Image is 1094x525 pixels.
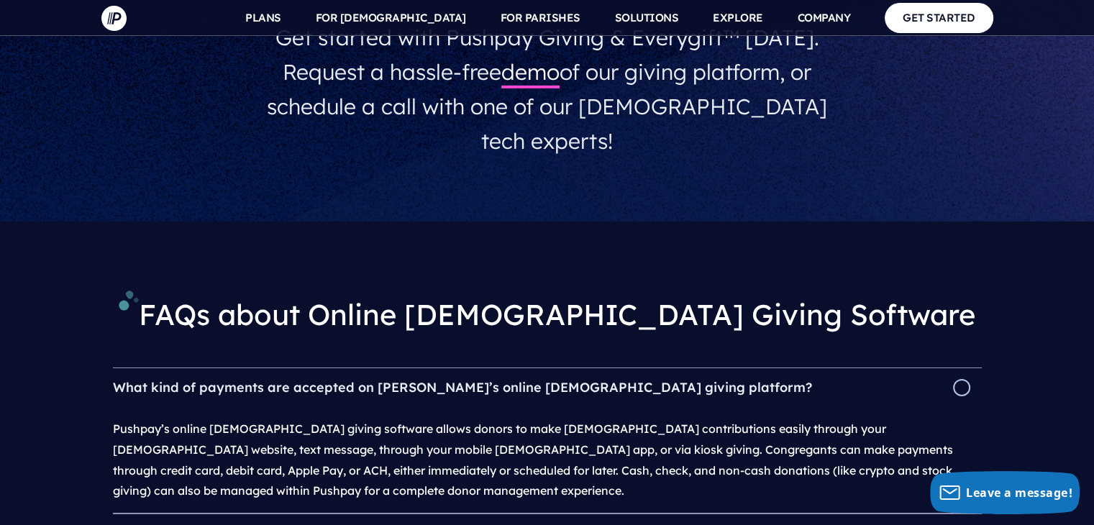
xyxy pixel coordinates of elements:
[254,14,841,164] h4: Get started with Pushpay Giving & Everygift™ [DATE]. Request a hassle-free of our giving platform...
[885,3,993,32] a: GET STARTED
[501,58,560,88] span: demo
[501,58,560,86] a: demo
[113,279,982,356] h2: FAQs about Online [DEMOGRAPHIC_DATA] Giving Software
[930,471,1080,514] button: Leave a message!
[113,368,982,407] h4: What kind of payments are accepted on [PERSON_NAME]’s online [DEMOGRAPHIC_DATA] giving platform?
[966,485,1072,501] span: Leave a message!
[113,421,953,498] span: Pushpay’s online [DEMOGRAPHIC_DATA] giving software allows donors to make [DEMOGRAPHIC_DATA] cont...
